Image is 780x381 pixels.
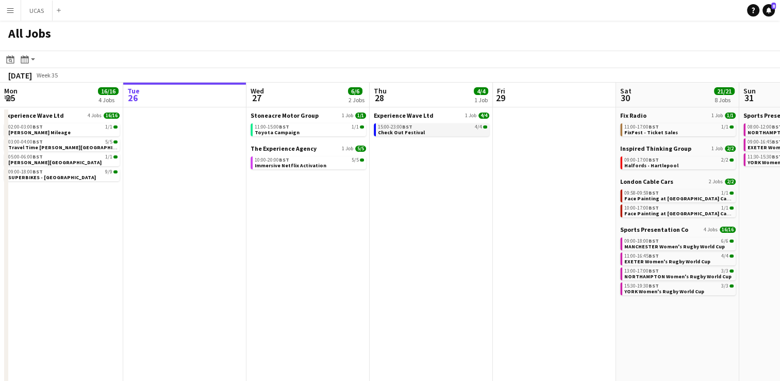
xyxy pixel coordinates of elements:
[4,86,18,96] span: Mon
[624,267,734,279] a: 13:00-17:00BST3/3NORTHAMPTON Women's Rugby World Cup
[649,204,659,211] span: BST
[105,124,112,130] span: 1/1
[475,124,482,130] span: 4/4
[725,113,736,119] span: 1/1
[255,124,289,130] span: 11:00-15:00
[113,125,118,129] span: 1/1
[8,174,96,181] span: SUPERBIKES - Cadwall Park
[704,227,718,233] span: 4 Jobs
[255,156,364,168] a: 10:00-20:00BST5/5Immersive Netflix Activation
[360,158,364,162] span: 5/5
[709,179,723,185] span: 2 Jobs
[126,92,140,104] span: 26
[113,170,118,173] span: 9/9
[374,112,489,138] div: Experience Wave Ltd1 Job4/415:00-23:00BST4/4Check Out Festival
[8,153,118,165] a: 05:00-06:00BST1/1[PERSON_NAME][GEOGRAPHIC_DATA]
[729,207,734,210] span: 1/1
[255,157,289,163] span: 10:00-20:00
[721,268,728,274] span: 3/3
[4,112,120,119] a: Experience Wave Ltd4 Jobs16/16
[624,243,725,250] span: MANCHESTER Women's Rugby World Cup
[649,123,659,130] span: BST
[620,226,736,233] a: Sports Presentation Co4 Jobs16/16
[465,113,476,119] span: 1 Job
[127,86,140,96] span: Tue
[721,124,728,130] span: 1/1
[725,179,736,185] span: 2/2
[32,138,43,145] span: BST
[624,156,734,168] a: 09:00-17:00BST2/2Halfords - Hartlepool
[624,282,734,294] a: 15:30-19:30BST3/3YORK Women's Rugby World Cup
[105,154,112,160] span: 1/1
[624,189,734,201] a: 09:58-09:59BST1/1Face Painting at [GEOGRAPHIC_DATA] Cable Cars
[624,124,659,130] span: 11:00-17:00
[711,146,723,152] span: 1 Job
[624,204,734,216] a: 10:00-17:00BST1/1Face Painting at [GEOGRAPHIC_DATA] Cable Cars
[355,113,366,119] span: 1/1
[729,269,734,273] span: 3/3
[620,178,736,185] a: London Cable Cars2 Jobs2/2
[8,70,32,81] div: [DATE]
[624,258,710,265] span: EXETER Women's Rugby World Cup
[251,112,319,119] span: Stoneacre Motor Group
[711,113,723,119] span: 1 Job
[649,156,659,163] span: BST
[355,146,366,152] span: 5/5
[649,282,659,289] span: BST
[352,124,359,130] span: 1/1
[624,123,734,135] a: 11:00-17:00BST1/1FixFest - Ticket Sales
[8,138,118,150] a: 03:00-04:00BST5/5Travel Time [PERSON_NAME][GEOGRAPHIC_DATA]
[255,129,300,136] span: Toyota Campaign
[8,123,118,135] a: 02:00-03:00BST1/1[PERSON_NAME] Mileage
[725,146,736,152] span: 2/2
[378,129,425,136] span: Check Out Festival
[729,255,734,258] span: 4/4
[4,112,120,183] div: Experience Wave Ltd4 Jobs16/1602:00-03:00BST1/1[PERSON_NAME] Mileage03:00-04:00BST5/5Travel Time ...
[4,112,64,119] span: Experience Wave Ltd
[342,146,353,152] span: 1 Job
[8,139,43,145] span: 03:00-04:00
[620,226,736,297] div: Sports Presentation Co4 Jobs16/1609:00-18:00BST6/6MANCHESTER Women's Rugby World Cup11:00-16:45BS...
[771,3,776,9] span: 8
[474,87,488,95] span: 4/4
[378,124,412,130] span: 15:00-23:00
[620,145,736,178] div: Inspired Thinking Group1 Job2/209:00-17:00BST2/2Halfords - Hartlepool
[251,145,366,171] div: The Experience Agency1 Job5/510:00-20:00BST5/5Immersive Netflix Activation
[32,168,43,175] span: BST
[624,157,659,163] span: 09:00-17:00
[619,92,632,104] span: 30
[342,113,353,119] span: 1 Job
[372,92,387,104] span: 28
[113,140,118,144] span: 5/5
[474,96,488,104] div: 1 Job
[8,159,102,166] span: Cadwell Park Mileage
[624,268,659,274] span: 13:00-17:00
[620,226,688,233] span: Sports Presentation Co
[721,239,728,244] span: 6/6
[497,86,505,96] span: Fri
[743,86,756,96] span: Sun
[620,112,736,145] div: Fix Radio1 Job1/111:00-17:00BST1/1FixFest - Ticket Sales
[620,145,736,152] a: Inspired Thinking Group1 Job2/2
[88,113,102,119] span: 4 Jobs
[649,189,659,196] span: BST
[352,157,359,163] span: 5/5
[729,192,734,195] span: 1/1
[649,237,659,244] span: BST
[348,87,362,95] span: 6/6
[649,267,659,274] span: BST
[495,92,505,104] span: 29
[34,71,60,79] span: Week 35
[98,87,119,95] span: 16/16
[729,284,734,288] span: 3/3
[374,86,387,96] span: Thu
[729,158,734,162] span: 2/2
[251,145,366,152] a: The Experience Agency1 Job5/5
[742,92,756,104] span: 31
[402,123,412,130] span: BST
[348,96,364,104] div: 2 Jobs
[620,112,736,119] a: Fix Radio1 Job1/1
[105,139,112,145] span: 5/5
[8,168,118,180] a: 09:00-18:00BST9/9SUPERBIKES - [GEOGRAPHIC_DATA]
[721,205,728,211] span: 1/1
